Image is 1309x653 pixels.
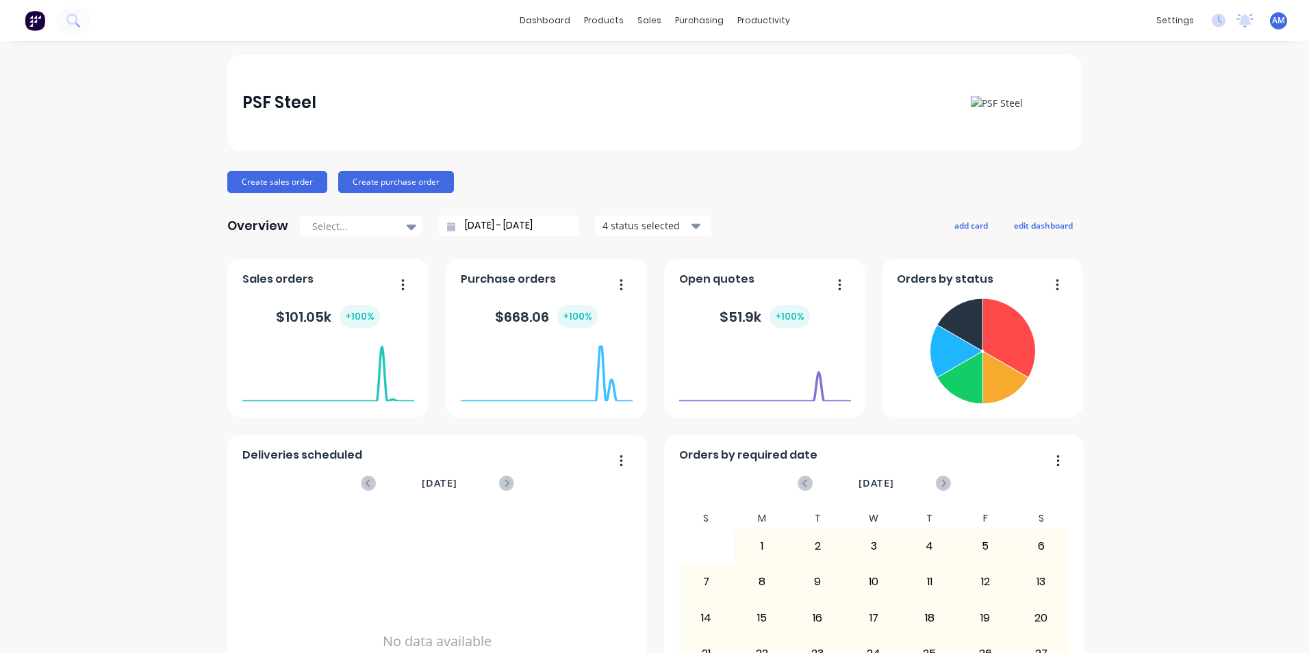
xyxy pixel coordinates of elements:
[791,601,846,635] div: 16
[1149,10,1201,31] div: settings
[971,96,1023,110] img: PSF Steel
[734,509,790,528] div: M
[679,601,734,635] div: 14
[846,529,901,563] div: 3
[678,509,735,528] div: S
[1272,14,1285,27] span: AM
[791,565,846,599] div: 9
[595,216,711,236] button: 4 status selected
[422,476,457,491] span: [DATE]
[631,10,668,31] div: sales
[461,271,556,287] span: Purchase orders
[902,509,958,528] div: T
[242,447,362,463] span: Deliveries scheduled
[735,529,789,563] div: 1
[679,565,734,599] div: 7
[791,529,846,563] div: 2
[668,10,730,31] div: purchasing
[1013,509,1069,528] div: S
[495,305,598,328] div: $ 668.06
[25,10,45,31] img: Factory
[958,565,1013,599] div: 12
[846,601,901,635] div: 17
[790,509,846,528] div: T
[1005,216,1082,234] button: edit dashboard
[958,529,1013,563] div: 5
[846,509,902,528] div: W
[945,216,997,234] button: add card
[770,305,810,328] div: + 100 %
[338,171,454,193] button: Create purchase order
[340,305,380,328] div: + 100 %
[679,271,754,287] span: Open quotes
[602,218,689,233] div: 4 status selected
[1014,565,1069,599] div: 13
[897,271,993,287] span: Orders by status
[902,565,957,599] div: 11
[730,10,797,31] div: productivity
[958,601,1013,635] div: 19
[557,305,598,328] div: + 100 %
[859,476,894,491] span: [DATE]
[735,601,789,635] div: 15
[242,271,314,287] span: Sales orders
[902,529,957,563] div: 4
[1014,529,1069,563] div: 6
[1014,601,1069,635] div: 20
[577,10,631,31] div: products
[720,305,810,328] div: $ 51.9k
[513,10,577,31] a: dashboard
[902,601,957,635] div: 18
[957,509,1013,528] div: F
[735,565,789,599] div: 8
[242,89,316,116] div: PSF Steel
[846,565,901,599] div: 10
[227,171,327,193] button: Create sales order
[276,305,380,328] div: $ 101.05k
[227,212,288,240] div: Overview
